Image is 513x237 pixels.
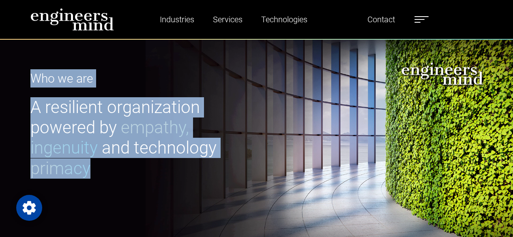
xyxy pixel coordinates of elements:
[30,69,252,88] p: Who we are
[258,10,311,29] a: Technologies
[364,10,398,29] a: Contact
[157,10,197,29] a: Industries
[30,158,90,178] span: primacy
[30,97,252,179] h1: A resilient organization powered by and technology
[210,10,246,29] a: Services
[30,117,189,158] span: empathy, ingenuity
[30,8,114,31] img: logo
